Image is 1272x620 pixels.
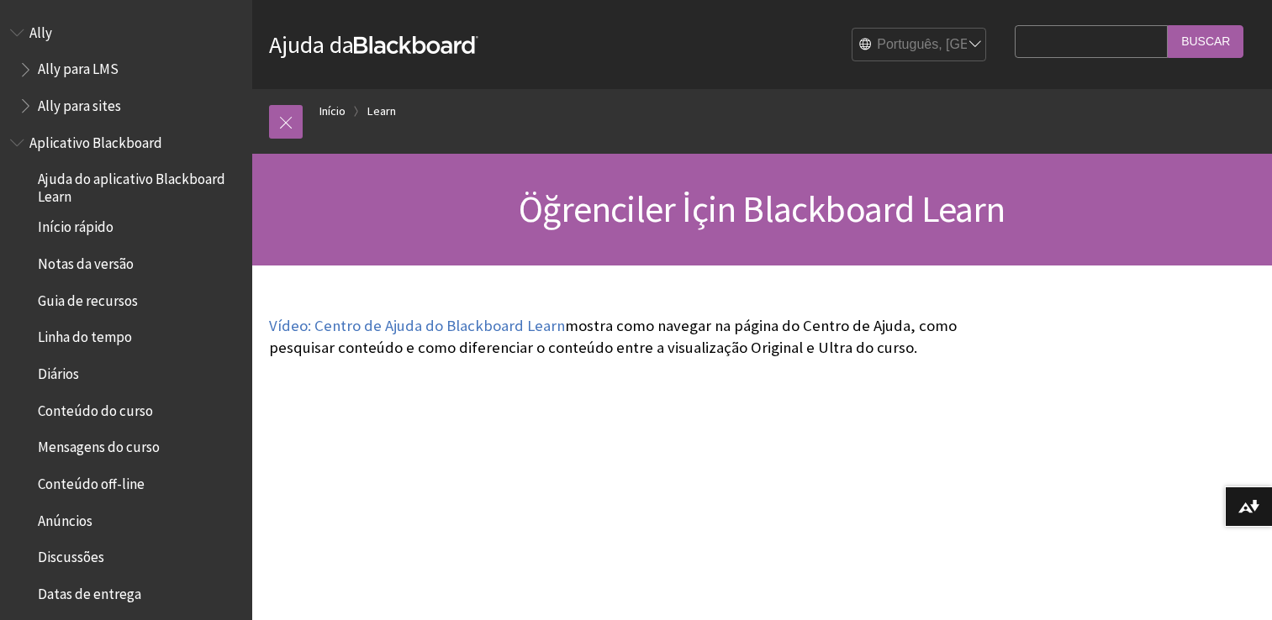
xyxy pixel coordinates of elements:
[38,213,113,236] span: Início rápido
[38,92,121,114] span: Ally para sites
[38,250,134,272] span: Notas da versão
[29,129,162,151] span: Aplicativo Blackboard
[367,101,396,122] a: Learn
[38,55,119,78] span: Ally para LMS
[10,18,242,120] nav: Book outline for Anthology Ally Help
[519,186,1005,232] span: Öğrenciler İçin Blackboard Learn
[38,323,132,346] span: Linha do tempo
[38,544,104,566] span: Discussões
[38,580,141,602] span: Datas de entrega
[29,18,52,41] span: Ally
[38,166,240,205] span: Ajuda do aplicativo Blackboard Learn
[38,470,145,492] span: Conteúdo off-line
[38,286,138,309] span: Guia de recursos
[319,101,346,122] a: Início
[38,433,160,456] span: Mensagens do curso
[269,315,1006,359] p: mostra como navegar na página do Centro de Ajuda, como pesquisar conteúdo e como diferenciar o co...
[354,36,478,54] strong: Blackboard
[269,29,478,60] a: Ajuda daBlackboard
[38,507,92,529] span: Anúncios
[852,29,987,62] select: Site Language Selector
[1168,25,1243,58] input: Buscar
[38,360,79,382] span: Diários
[269,316,565,336] a: Vídeo: Centro de Ajuda do Blackboard Learn
[38,397,153,419] span: Conteúdo do curso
